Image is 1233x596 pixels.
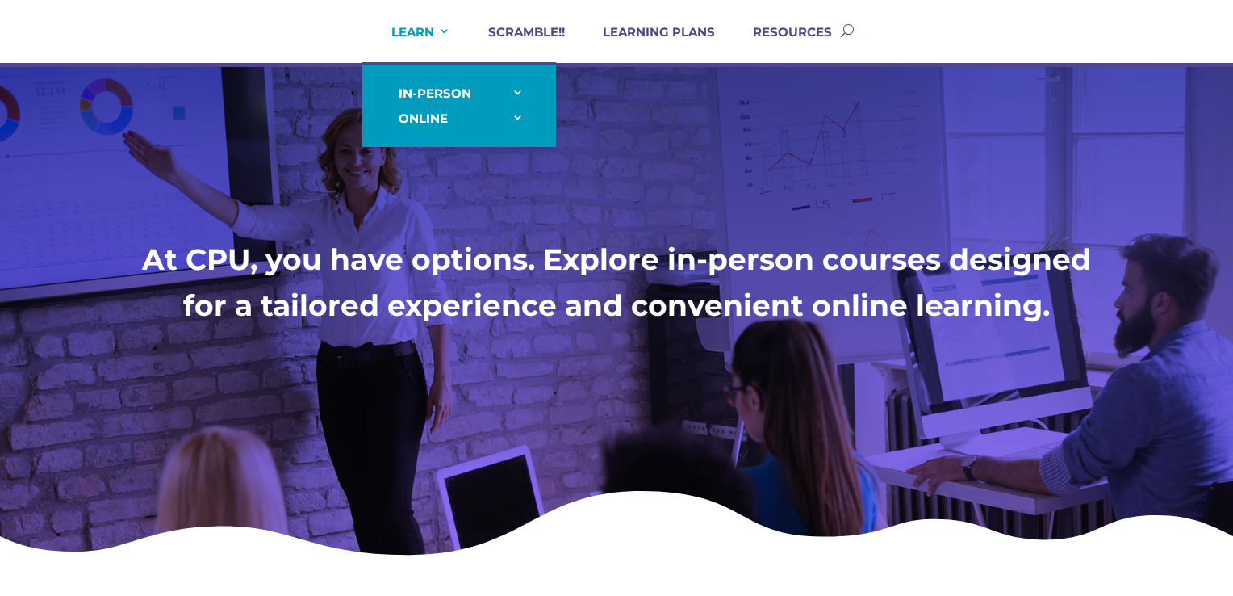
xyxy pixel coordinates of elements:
a: LEARNING PLANS [583,24,715,63]
a: ONLINE [378,106,540,131]
a: RESOURCES [733,24,832,63]
h1: for a tailored experience and convenient online learning. [100,287,1133,333]
a: IN-PERSON [378,81,540,106]
a: LEARN [371,24,450,63]
a: SCRAMBLE!! [468,24,565,63]
h1: At CPU, you have options. Explore in-person courses designed [100,241,1133,287]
